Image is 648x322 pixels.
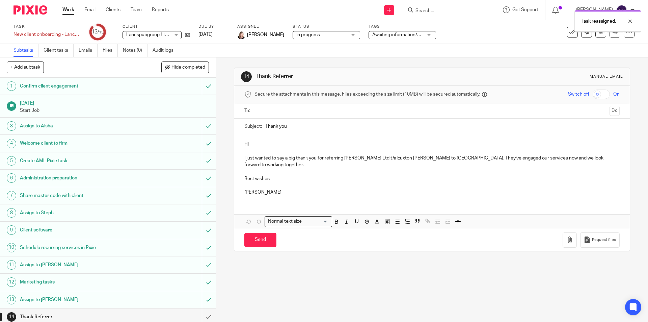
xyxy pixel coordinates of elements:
span: On [613,91,620,98]
p: Task reassigned. [582,18,616,25]
span: [DATE] [198,32,213,37]
label: Status [293,24,360,29]
a: Team [131,6,142,13]
h1: [DATE] [20,98,209,107]
span: Lancspubgroup Ltd t/a Euxton [PERSON_NAME] [126,32,228,37]
p: I just wanted to say a big thank you for referring [PERSON_NAME] Ltd t/a Euxton [PERSON_NAME] to ... [244,155,619,169]
h1: Create AML Pixie task [20,156,137,166]
span: Hide completed [171,65,205,70]
span: Request files [592,237,616,243]
a: Clients [106,6,120,13]
a: Reports [152,6,169,13]
button: Request files [580,232,619,248]
small: /15 [98,30,104,34]
h1: Thank Referrer [255,73,447,80]
h1: Welcome client to firm [20,138,137,148]
div: 14 [7,312,16,322]
p: [PERSON_NAME] [244,189,619,196]
a: Emails [79,44,98,57]
h1: Assign to [PERSON_NAME] [20,260,137,270]
h1: Administration preparation [20,173,137,183]
span: In progress [296,32,320,37]
label: Task [13,24,81,29]
a: Work [62,6,74,13]
div: 3 [7,121,16,131]
div: 10 [7,243,16,252]
a: Subtasks [13,44,38,57]
h1: Share master code with client [20,191,137,201]
div: 4 [7,139,16,148]
h1: Confirm client engagement [20,81,137,91]
div: New client onboarding - Lancspub group Ltd t/a Euxton [PERSON_NAME] [13,31,81,38]
div: 11 [7,260,16,270]
img: K%20Garrattley%20headshot%20black%20top%20cropped.jpg [237,31,245,39]
p: Start Job [20,107,209,114]
span: Secure the attachments in this message. Files exceeding the size limit (10MB) will be secured aut... [254,91,480,98]
label: Due by [198,24,229,29]
div: New client onboarding - Lancspub group Ltd t/a Euxton Mills [13,31,81,38]
button: Cc [610,106,620,116]
h1: Schedule recurring services in Pixie [20,243,137,253]
p: Best wishes [244,175,619,182]
label: Assignee [237,24,284,29]
a: Files [103,44,118,57]
label: Client [123,24,190,29]
h1: Thank Referrer [20,312,137,322]
h1: Assign to Aisha [20,121,137,131]
div: 14 [241,71,252,82]
a: Notes (0) [123,44,147,57]
span: Normal text size [266,218,303,225]
img: svg%3E [616,5,627,16]
div: 8 [7,208,16,218]
h1: Assign to [PERSON_NAME] [20,295,137,305]
div: Manual email [590,74,623,79]
input: Search for option [304,218,328,225]
p: Hi [244,141,619,148]
div: 7 [7,191,16,200]
h1: Client software [20,225,137,235]
div: 9 [7,225,16,235]
div: 5 [7,156,16,166]
button: Hide completed [161,61,209,73]
div: 13 [91,28,104,36]
a: Audit logs [153,44,179,57]
div: 13 [7,295,16,304]
img: Pixie [13,5,47,15]
label: To: [244,107,252,114]
a: Client tasks [44,44,74,57]
input: Send [244,233,276,247]
span: Awaiting information/Confirmation + 2 [372,32,452,37]
h1: Assign to Steph [20,208,137,218]
div: 6 [7,173,16,183]
label: Subject: [244,123,262,130]
div: Search for option [265,216,332,227]
span: Switch off [568,91,589,98]
div: 1 [7,81,16,91]
h1: Marketing tasks [20,277,137,287]
span: [PERSON_NAME] [247,31,284,38]
button: + Add subtask [7,61,44,73]
a: Email [84,6,96,13]
div: 12 [7,277,16,287]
